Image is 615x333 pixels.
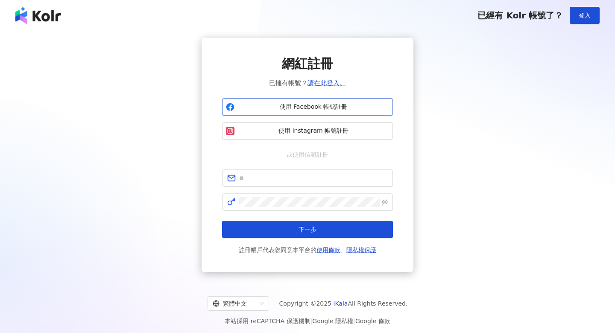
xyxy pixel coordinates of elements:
span: | [353,318,355,324]
a: Google 隱私權 [312,318,353,324]
button: 使用 Instagram 帳號註冊 [222,122,393,140]
span: 本站採用 reCAPTCHA 保護機制 [225,316,390,326]
span: 已經有 Kolr 帳號了？ [477,10,563,21]
button: 下一步 [222,221,393,238]
span: 網紅註冊 [282,55,333,73]
a: iKala [334,300,348,307]
span: 已擁有帳號？ [269,78,346,88]
img: logo [15,7,61,24]
span: eye-invisible [382,199,388,205]
span: 登入 [579,12,591,19]
button: 使用 Facebook 帳號註冊 [222,98,393,116]
span: Copyright © 2025 All Rights Reserved. [279,298,408,309]
a: Google 條款 [355,318,390,324]
span: 使用 Facebook 帳號註冊 [238,103,389,111]
a: 隱私權保護 [346,247,376,253]
a: 使用條款 [316,247,340,253]
button: 登入 [570,7,600,24]
span: | [310,318,313,324]
span: 註冊帳戶代表您同意本平台的 、 [239,245,376,255]
div: 繁體中文 [213,297,256,310]
span: 下一步 [299,226,316,233]
span: 或使用信箱註冊 [281,150,334,159]
span: 使用 Instagram 帳號註冊 [238,127,389,135]
a: 請在此登入。 [307,79,346,87]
